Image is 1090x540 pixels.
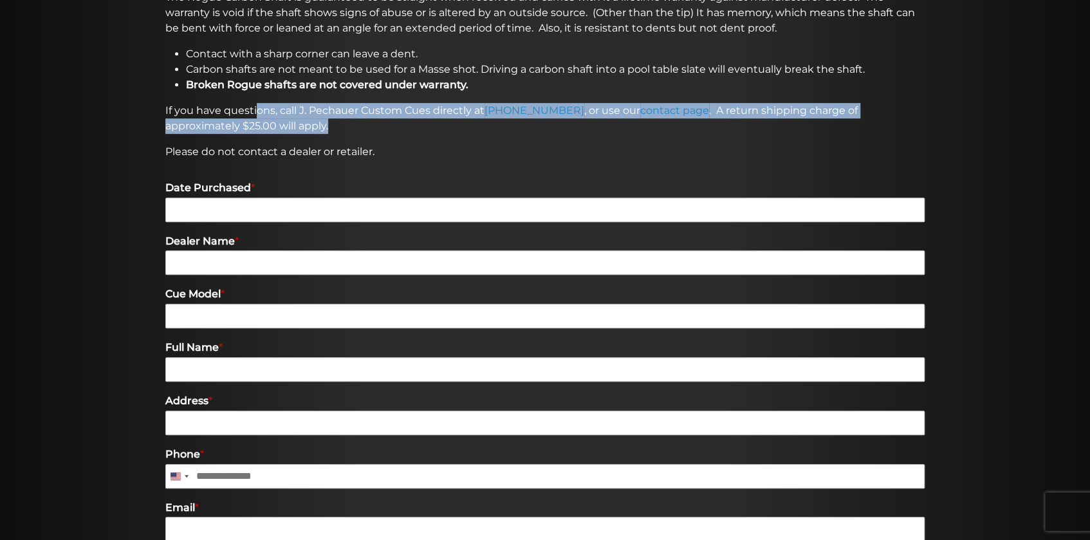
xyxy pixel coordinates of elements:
[165,144,925,160] p: Please do not contact a dealer or retailer.
[165,341,925,355] label: Full Name
[165,182,925,195] label: Date Purchased
[186,79,468,91] strong: Broken Rogue shafts are not covered under warranty.
[165,103,925,134] p: If you have questions, call J. Pechauer Custom Cues directly at , or use our . A return shipping ...
[186,46,925,62] li: Contact with a sharp corner can leave a dent.
[640,104,709,116] a: contact page
[186,62,925,77] li: Carbon shafts are not meant to be used for a Masse shot. Driving a carbon shaft into a pool table...
[165,464,192,489] button: Selected country
[165,501,925,515] label: Email
[165,448,925,461] label: Phone
[165,395,925,408] label: Address
[485,104,584,116] a: [PHONE_NUMBER]
[165,464,925,489] input: Phone
[165,288,925,301] label: Cue Model
[165,235,925,248] label: Dealer Name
